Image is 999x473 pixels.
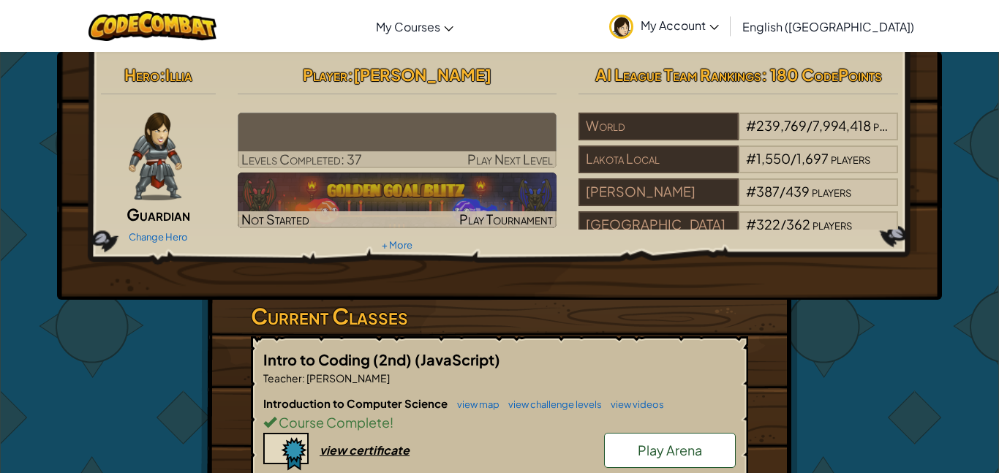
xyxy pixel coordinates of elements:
span: 362 [786,216,810,232]
a: view challenge levels [501,398,602,410]
a: My Account [602,3,726,49]
span: [PERSON_NAME] [353,64,491,85]
span: / [780,216,786,232]
span: : [302,371,305,385]
span: 239,769 [756,117,807,134]
span: : [347,64,353,85]
a: + More [382,239,412,251]
span: 1,697 [796,150,829,167]
span: / [780,183,785,200]
img: guardian-pose.png [129,113,182,200]
span: 322 [756,216,780,232]
span: / [791,150,796,167]
span: English ([GEOGRAPHIC_DATA]) [742,19,914,34]
span: # [746,216,756,232]
div: World [578,113,738,140]
span: [PERSON_NAME] [305,371,390,385]
div: [GEOGRAPHIC_DATA] [578,211,738,239]
span: Course Complete [276,414,390,431]
span: : [159,64,165,85]
span: players [813,216,852,232]
a: Lakota Local#1,550/1,697players [578,159,898,176]
span: (JavaScript) [415,350,500,368]
img: CodeCombat logo [88,11,216,41]
img: avatar [609,15,633,39]
span: AI League Team Rankings [595,64,761,85]
a: Change Hero [129,231,188,243]
a: [PERSON_NAME]#387/439players [578,192,898,209]
span: Illia [165,64,192,85]
span: Play Next Level [467,151,553,167]
h3: Current Classes [251,300,748,333]
span: Player [303,64,347,85]
span: Guardian [127,204,190,224]
span: Introduction to Computer Science [263,396,450,410]
a: view map [450,398,499,410]
span: / [807,117,813,134]
a: view certificate [263,442,410,458]
span: Teacher [263,371,302,385]
span: # [746,183,756,200]
img: Golden Goal [238,173,557,228]
span: 387 [756,183,780,200]
a: [GEOGRAPHIC_DATA]#322/362players [578,225,898,242]
span: players [812,183,851,200]
a: Play Next Level [238,113,557,168]
span: # [746,150,756,167]
span: Intro to Coding (2nd) [263,350,415,368]
div: [PERSON_NAME] [578,178,738,206]
span: players [831,150,870,167]
a: World#239,769/7,994,418players [578,126,898,143]
div: Lakota Local [578,145,738,173]
span: My Account [641,18,719,33]
span: Hero [124,64,159,85]
a: My Courses [369,7,461,46]
a: Not StartedPlay Tournament [238,173,557,228]
a: view videos [603,398,664,410]
span: Levels Completed: 37 [241,151,362,167]
span: Play Arena [638,442,702,458]
img: certificate-icon.png [263,433,309,471]
span: ! [390,414,393,431]
div: view certificate [320,442,410,458]
span: # [746,117,756,134]
span: players [873,117,913,134]
span: : 180 CodePoints [761,64,882,85]
span: 7,994,418 [813,117,871,134]
span: Play Tournament [459,211,553,227]
span: 1,550 [756,150,791,167]
span: My Courses [376,19,440,34]
span: 439 [785,183,810,200]
a: English ([GEOGRAPHIC_DATA]) [735,7,921,46]
span: Not Started [241,211,309,227]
